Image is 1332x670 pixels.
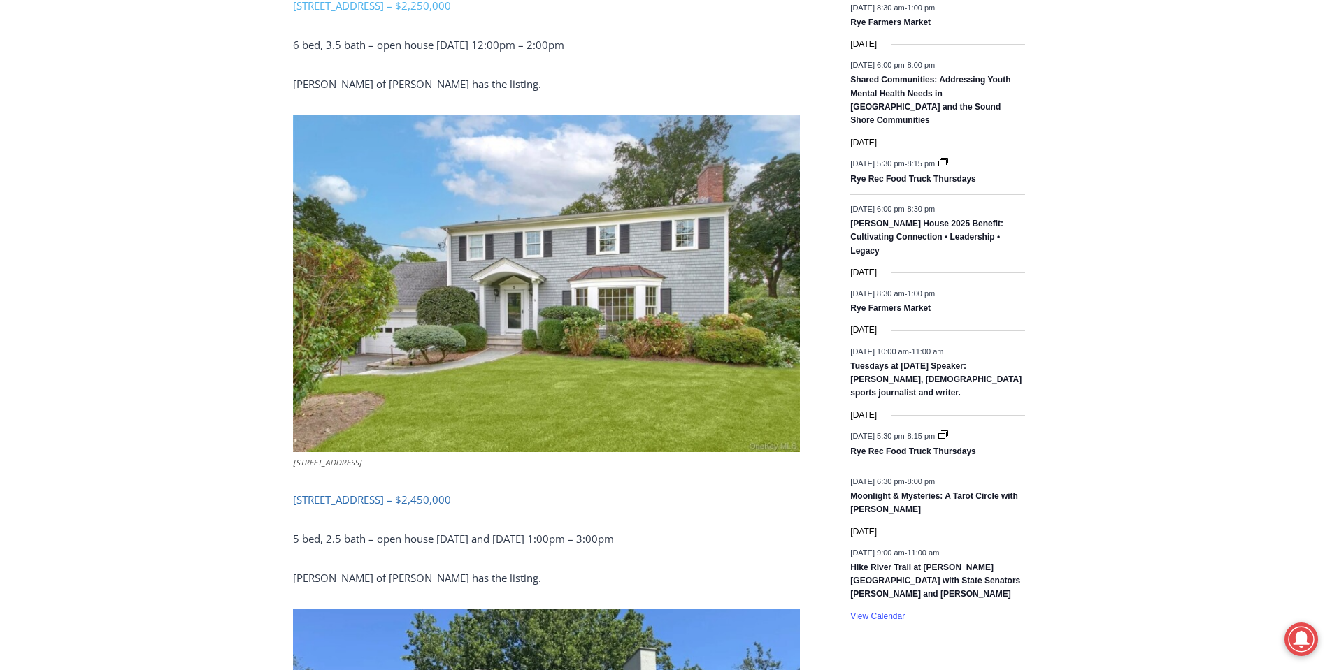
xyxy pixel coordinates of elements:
[850,174,975,185] a: Rye Rec Food Truck Thursdays
[850,289,935,298] time: -
[850,361,1022,400] a: Tuesdays at [DATE] Speaker: [PERSON_NAME], [DEMOGRAPHIC_DATA] sports journalist and writer.
[850,136,877,150] time: [DATE]
[850,204,904,212] span: [DATE] 6:00 pm
[293,36,800,53] p: 6 bed, 3.5 bath – open house [DATE] 12:00pm – 2:00pm
[850,159,937,168] time: -
[850,219,1003,257] a: [PERSON_NAME] House 2025 Benefit: Cultivating Connection • Leadership • Legacy
[907,476,935,485] span: 8:00 pm
[850,3,935,11] time: -
[850,562,1020,601] a: Hike River Trail at [PERSON_NAME][GEOGRAPHIC_DATA] with State Senators [PERSON_NAME] and [PERSON_...
[850,432,937,440] time: -
[850,476,904,485] span: [DATE] 6:30 pm
[850,525,877,539] time: [DATE]
[850,3,904,11] span: [DATE] 8:30 am
[907,3,935,11] span: 1:00 pm
[293,456,800,469] figcaption: [STREET_ADDRESS]
[907,159,935,168] span: 8:15 pm
[907,61,935,69] span: 8:00 pm
[850,347,943,355] time: -
[850,266,877,279] time: [DATE]
[11,140,179,173] h4: [PERSON_NAME] Read Sanctuary Fall Fest: [DATE]
[850,446,975,458] a: Rye Rec Food Truck Thursdays
[850,323,877,337] time: [DATE]
[146,41,195,115] div: Birds of Prey: Falcon and hawk demos
[850,432,904,440] span: [DATE] 5:30 pm
[293,75,800,92] p: [PERSON_NAME] of [PERSON_NAME] has the listing.
[293,569,800,586] p: [PERSON_NAME] of [PERSON_NAME] has the listing.
[850,303,931,314] a: Rye Farmers Market
[907,548,939,556] span: 11:00 am
[850,611,905,622] a: View Calendar
[293,115,800,452] img: 5 Stonycrest Road, Rye
[850,491,1018,516] a: Moonlight & Mysteries: A Tarot Circle with [PERSON_NAME]
[850,38,877,51] time: [DATE]
[850,548,939,556] time: -
[293,493,451,507] a: [STREET_ADDRESS] – $2,450,000
[850,204,935,212] time: -
[850,17,931,29] a: Rye Farmers Market
[850,159,904,168] span: [DATE] 5:30 pm
[850,548,904,556] span: [DATE] 9:00 am
[907,204,935,212] span: 8:30 pm
[293,530,800,547] p: 5 bed, 2.5 bath – open house [DATE] and [DATE] 1:00pm – 3:00pm
[163,118,169,132] div: 6
[850,61,935,69] time: -
[1,139,202,174] a: [PERSON_NAME] Read Sanctuary Fall Fest: [DATE]
[850,61,904,69] span: [DATE] 6:00 pm
[156,118,159,132] div: /
[907,432,935,440] span: 8:15 pm
[850,476,935,485] time: -
[850,289,904,298] span: [DATE] 8:30 am
[850,409,877,422] time: [DATE]
[912,347,944,355] span: 11:00 am
[907,289,935,298] span: 1:00 pm
[850,347,909,355] span: [DATE] 10:00 am
[336,136,678,174] a: Intern @ [DOMAIN_NAME]
[366,139,648,170] span: Intern @ [DOMAIN_NAME]
[850,75,1010,126] a: Shared Communities: Addressing Youth Mental Health Needs in [GEOGRAPHIC_DATA] and the Sound Shore...
[353,1,661,136] div: "We would have speakers with experience in local journalism speak to us about their experiences a...
[146,118,152,132] div: 2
